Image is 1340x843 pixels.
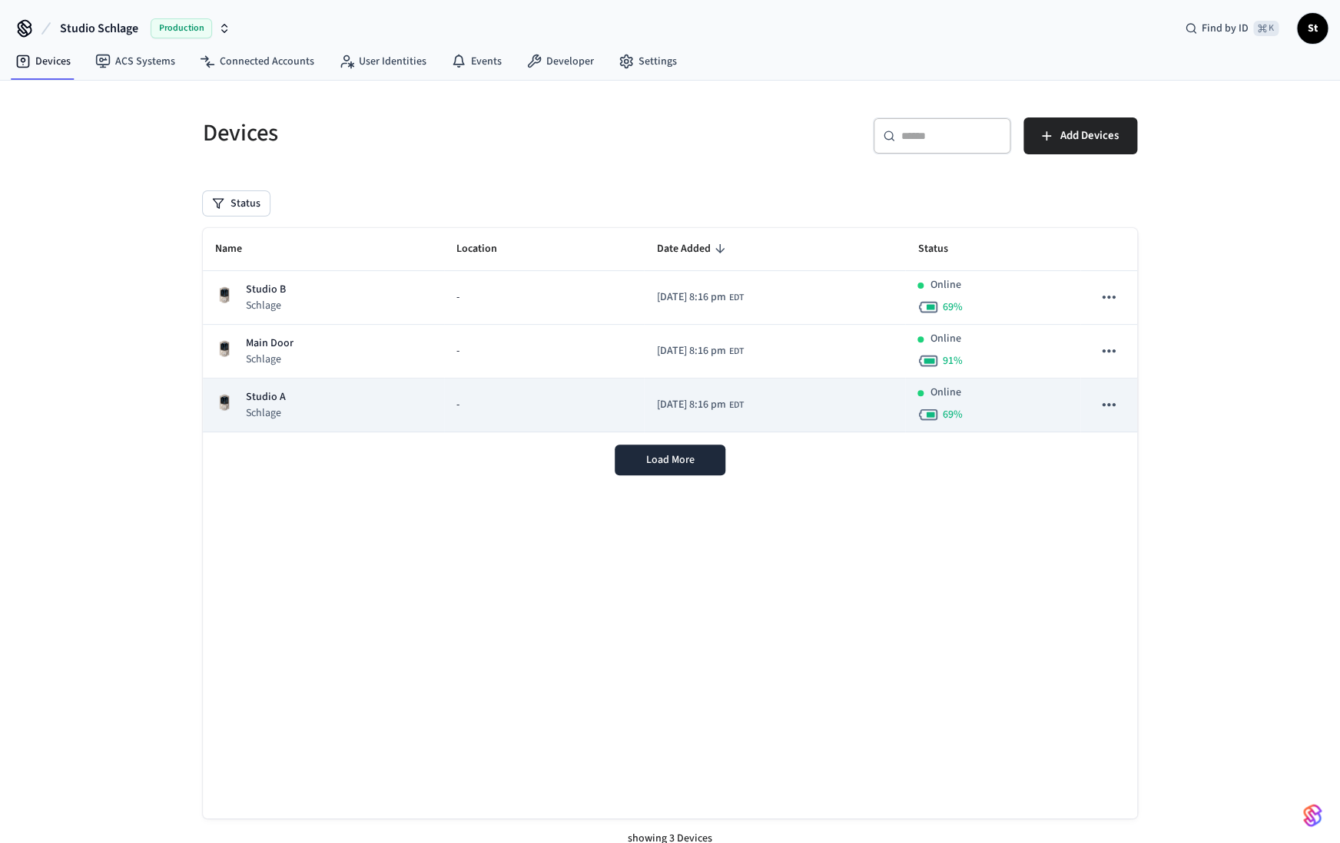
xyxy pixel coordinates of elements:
h5: Devices [203,117,661,149]
p: Schlage [246,352,294,367]
span: 91 % [942,353,962,369]
button: St [1297,13,1328,44]
span: Studio Schlage [60,19,138,38]
span: 69 % [942,299,962,315]
span: Date Added [656,237,730,261]
a: ACS Systems [83,48,187,75]
button: Status [203,191,270,216]
button: Load More [615,445,725,475]
span: St [1299,15,1326,42]
span: - [456,397,459,413]
p: Online [930,385,960,401]
span: Find by ID [1202,21,1249,36]
div: America/Montreal [656,397,743,413]
img: Schlage Sense Smart Deadbolt with Camelot Trim, Front [215,393,234,412]
a: Events [439,48,514,75]
span: Location [456,237,517,261]
p: Online [930,331,960,347]
span: Production [151,18,212,38]
span: 69 % [942,407,962,422]
span: [DATE] 8:16 pm [656,289,725,306]
span: EDT [728,398,743,412]
a: Developer [514,48,606,75]
p: Schlage [246,405,286,421]
div: America/Montreal [656,289,743,306]
a: Settings [606,48,689,75]
span: Load More [646,452,695,468]
div: Find by ID⌘ K [1172,15,1291,42]
a: User Identities [327,48,439,75]
span: Add Devices [1060,126,1119,146]
span: Name [215,237,262,261]
span: - [456,343,459,359]
img: Schlage Sense Smart Deadbolt with Camelot Trim, Front [215,286,234,304]
img: Schlage Sense Smart Deadbolt with Camelot Trim, Front [215,339,234,358]
span: Status [917,237,967,261]
table: sticky table [203,228,1137,432]
p: Studio B [246,282,286,298]
span: ⌘ K [1253,21,1279,36]
p: Studio A [246,389,286,405]
a: Connected Accounts [187,48,327,75]
a: Devices [3,48,83,75]
p: Online [930,277,960,293]
span: EDT [728,345,743,359]
span: EDT [728,291,743,305]
p: Main Door [246,336,294,352]
div: America/Montreal [656,343,743,359]
img: SeamLogoGradient.69752ec5.svg [1303,803,1322,828]
p: Schlage [246,298,286,313]
span: - [456,289,459,306]
span: [DATE] 8:16 pm [656,343,725,359]
span: [DATE] 8:16 pm [656,397,725,413]
button: Add Devices [1023,117,1137,154]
